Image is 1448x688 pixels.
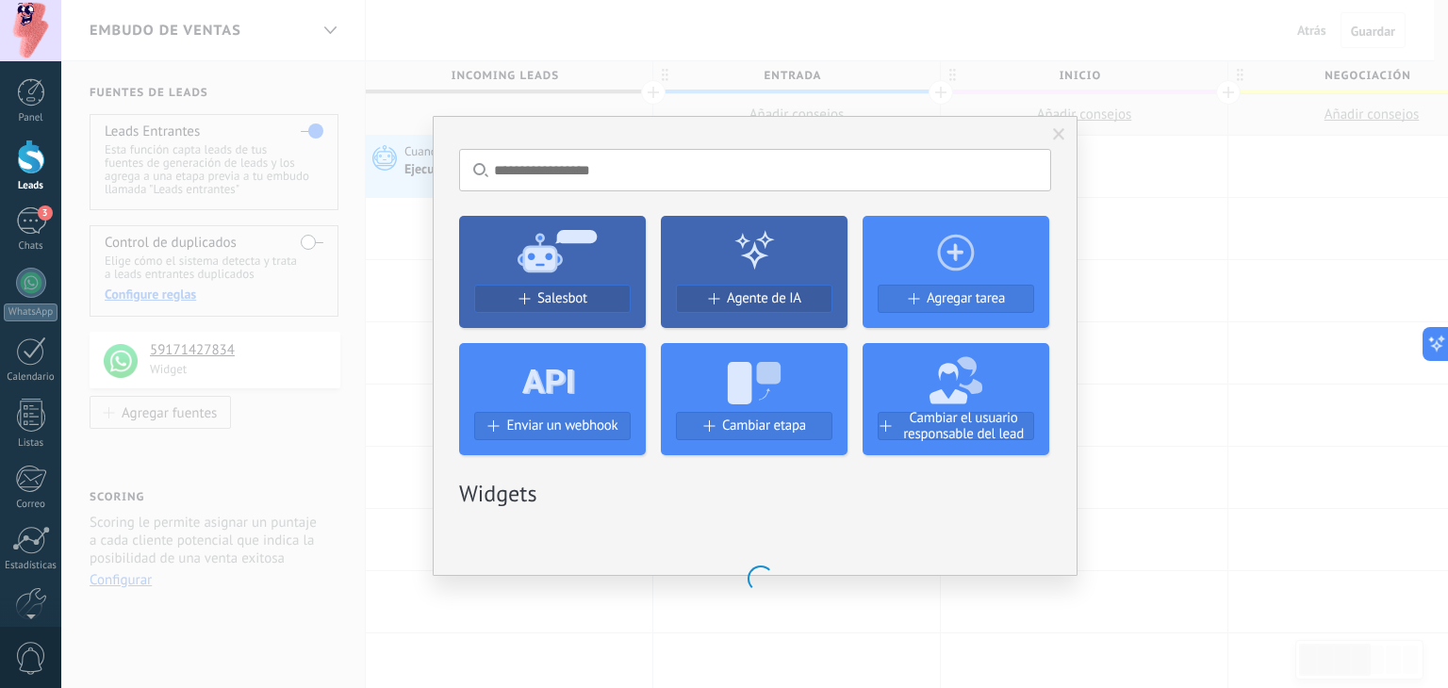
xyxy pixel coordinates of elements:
[4,371,58,384] div: Calendario
[38,205,53,221] span: 3
[894,410,1033,442] span: Cambiar el usuario responsable del lead
[4,112,58,124] div: Panel
[676,285,832,313] button: Agente de IA
[676,412,832,440] button: Cambiar etapa
[537,290,587,306] span: Salesbot
[474,285,631,313] button: Salesbot
[4,180,58,192] div: Leads
[4,560,58,572] div: Estadísticas
[506,418,617,434] span: Enviar un webhook
[927,290,1005,306] span: Agregar tarea
[727,290,801,306] span: Agente de IA
[459,479,1051,508] h2: Widgets
[474,412,631,440] button: Enviar un webhook
[722,418,806,434] span: Cambiar etapa
[4,240,58,253] div: Chats
[4,437,58,450] div: Listas
[4,303,58,321] div: WhatsApp
[4,499,58,511] div: Correo
[878,412,1034,440] button: Cambiar el usuario responsable del lead
[878,285,1034,313] button: Agregar tarea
